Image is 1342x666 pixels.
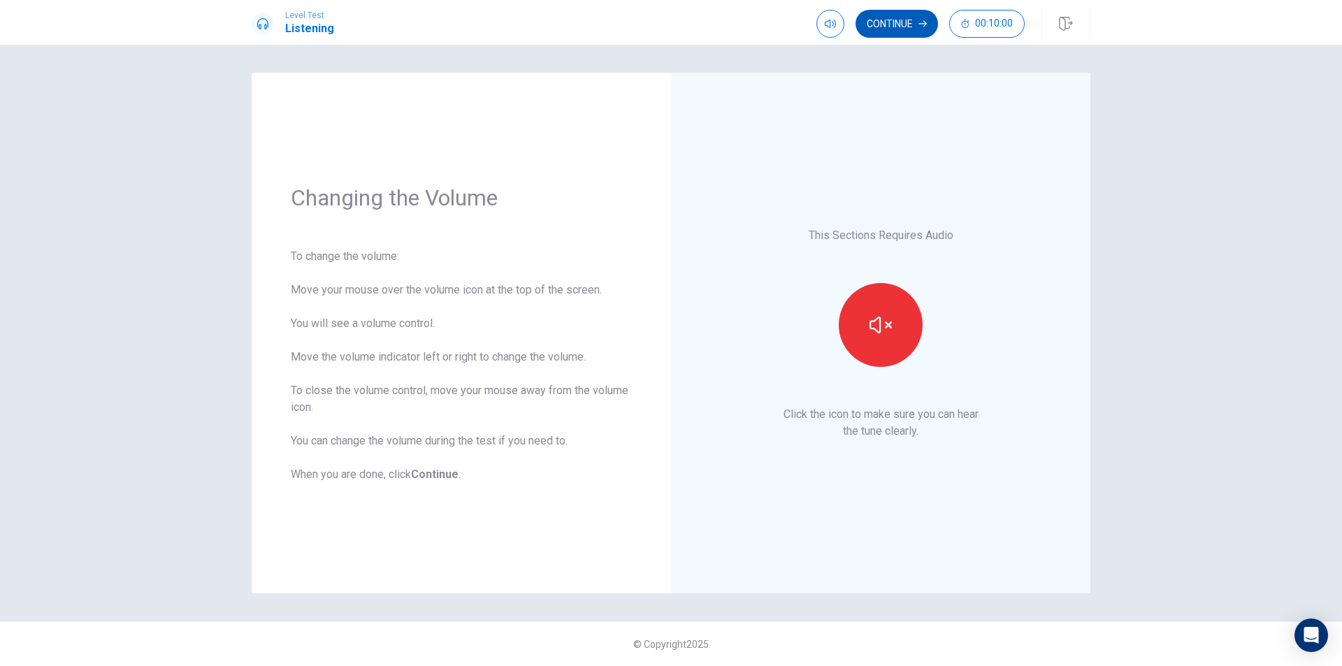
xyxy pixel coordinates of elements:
[809,227,953,244] p: This Sections Requires Audio
[291,184,632,212] h1: Changing the Volume
[1294,618,1328,652] div: Open Intercom Messenger
[291,248,632,483] div: To change the volume: Move your mouse over the volume icon at the top of the screen. You will see...
[856,10,938,38] button: Continue
[784,406,979,440] p: Click the icon to make sure you can hear the tune clearly.
[949,10,1025,38] button: 00:10:00
[285,10,334,20] span: Level Test
[975,18,1013,29] span: 00:10:00
[285,20,334,37] h1: Listening
[633,639,709,650] span: © Copyright 2025
[411,468,459,481] b: Continue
